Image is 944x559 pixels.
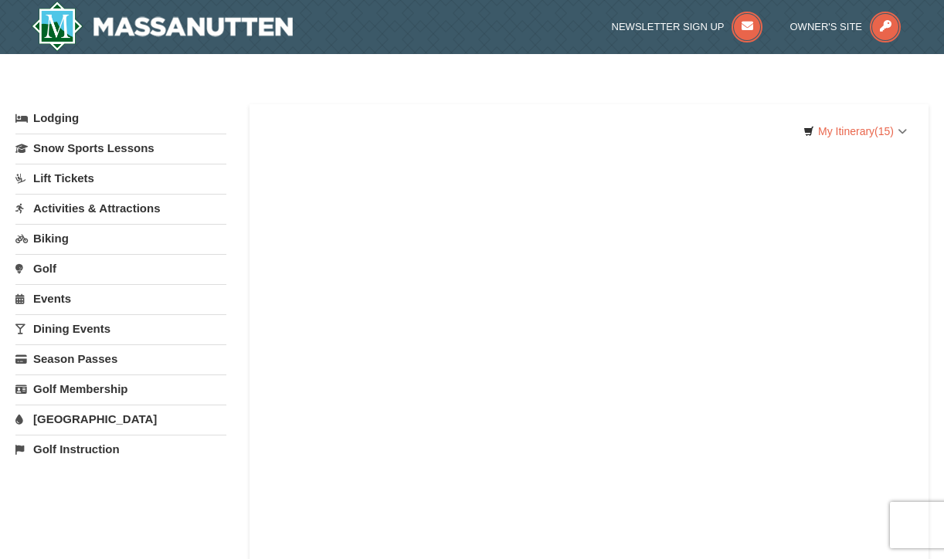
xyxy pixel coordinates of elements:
a: Dining Events [15,314,226,343]
a: [GEOGRAPHIC_DATA] [15,405,226,433]
a: Season Passes [15,344,226,373]
a: Golf [15,254,226,283]
a: Biking [15,224,226,252]
a: Golf Membership [15,374,226,403]
a: Lodging [15,104,226,132]
a: Owner's Site [790,21,902,32]
img: Massanutten Resort Logo [32,2,293,51]
a: My Itinerary(15) [793,120,917,143]
a: Events [15,284,226,313]
span: Owner's Site [790,21,863,32]
a: Snow Sports Lessons [15,134,226,162]
span: (15) [874,125,894,137]
span: Newsletter Sign Up [612,21,725,32]
a: Massanutten Resort [32,2,293,51]
a: Golf Instruction [15,435,226,463]
a: Activities & Attractions [15,194,226,222]
a: Lift Tickets [15,164,226,192]
a: Newsletter Sign Up [612,21,763,32]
